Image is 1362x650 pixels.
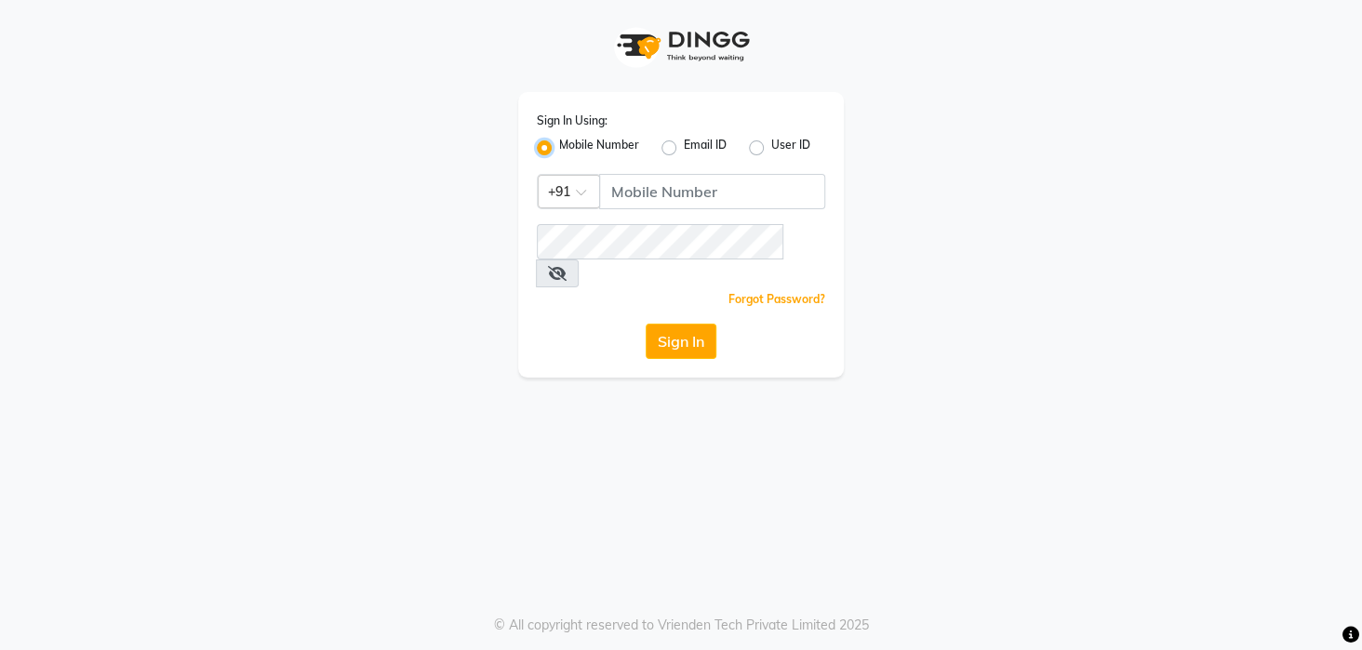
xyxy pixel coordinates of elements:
label: Sign In Using: [537,113,608,129]
input: Username [599,174,825,209]
img: logo1.svg [607,19,755,73]
button: Sign In [646,324,716,359]
label: User ID [771,137,810,159]
input: Username [537,224,783,259]
label: Mobile Number [559,137,639,159]
label: Email ID [684,137,727,159]
a: Forgot Password? [728,292,825,306]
